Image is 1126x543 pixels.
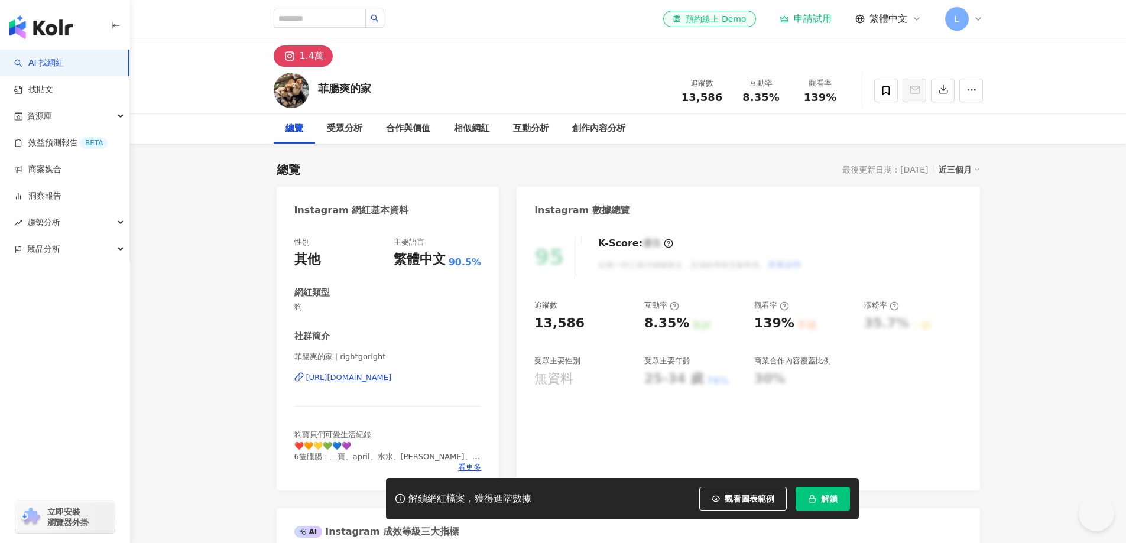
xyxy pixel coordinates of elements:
span: 解鎖 [821,494,838,503]
div: 菲腸爽的家 [318,81,371,96]
div: Instagram 成效等級三大指標 [294,525,459,538]
div: 互動分析 [513,122,549,136]
div: AI [294,526,323,538]
div: 139% [754,314,794,333]
div: 總覽 [277,161,300,178]
div: 追蹤數 [534,300,557,311]
div: 性別 [294,237,310,248]
div: 漲粉率 [864,300,899,311]
div: 主要語言 [394,237,424,248]
span: 90.5% [449,256,482,269]
a: searchAI 找網紅 [14,57,64,69]
div: 觀看率 [798,77,843,89]
div: 社群簡介 [294,330,330,343]
span: rise [14,219,22,227]
span: 菲腸爽的家 | rightgoright [294,352,482,362]
div: 1.4萬 [300,48,324,64]
a: 找貼文 [14,84,53,96]
a: 預約線上 Demo [663,11,755,27]
a: 申請試用 [780,13,832,25]
a: chrome extension立即安裝 瀏覽器外掛 [15,501,115,533]
span: 趨勢分析 [27,209,60,236]
div: 追蹤數 [680,77,725,89]
span: 8.35% [742,92,779,103]
div: 總覽 [285,122,303,136]
div: 13,586 [534,314,585,333]
span: 繁體中文 [869,12,907,25]
div: 最後更新日期：[DATE] [842,165,928,174]
div: 互動率 [739,77,784,89]
div: 觀看率 [754,300,789,311]
div: 受眾主要年齡 [644,356,690,366]
span: 13,586 [682,91,722,103]
div: [URL][DOMAIN_NAME] [306,372,392,383]
div: 其他 [294,251,320,269]
a: [URL][DOMAIN_NAME] [294,372,482,383]
span: 狗 [294,302,482,313]
div: 網紅類型 [294,287,330,299]
button: 解鎖 [796,487,850,511]
div: 相似網紅 [454,122,489,136]
div: 8.35% [644,314,689,333]
div: 受眾分析 [327,122,362,136]
img: KOL Avatar [274,73,309,108]
span: 139% [804,92,837,103]
img: logo [9,15,73,39]
div: 創作內容分析 [572,122,625,136]
div: 近三個月 [939,162,980,177]
div: 解鎖網紅檔案，獲得進階數據 [408,493,531,505]
span: 資源庫 [27,103,52,129]
div: K-Score : [598,237,673,250]
span: 看更多 [458,462,481,473]
div: 預約線上 Demo [673,13,746,25]
div: Instagram 數據總覽 [534,204,630,217]
span: 觀看圖表範例 [725,494,774,503]
span: L [955,12,959,25]
div: 繁體中文 [394,251,446,269]
button: 1.4萬 [274,45,333,67]
div: 商業合作內容覆蓋比例 [754,356,831,366]
div: Instagram 網紅基本資料 [294,204,409,217]
span: 競品分析 [27,236,60,262]
button: 觀看圖表範例 [699,487,787,511]
a: 洞察報告 [14,190,61,202]
a: 效益預測報告BETA [14,137,108,149]
span: 立即安裝 瀏覽器外掛 [47,506,89,528]
span: search [371,14,379,22]
div: 受眾主要性別 [534,356,580,366]
a: 商案媒合 [14,164,61,175]
div: 無資料 [534,370,573,388]
div: 合作與價值 [386,122,430,136]
span: 狗寶貝們可愛生活紀錄 ❤️🧡💛💚💙💜 6隻臘腸：二寶、april、水水、[PERSON_NAME]、[PERSON_NAME]、Ruby 1隻烏龜：小甜甜 🐢來福[DATE]逃家被撿走丟棄 👼大... [294,430,481,514]
img: chrome extension [19,508,42,526]
div: 互動率 [644,300,679,311]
